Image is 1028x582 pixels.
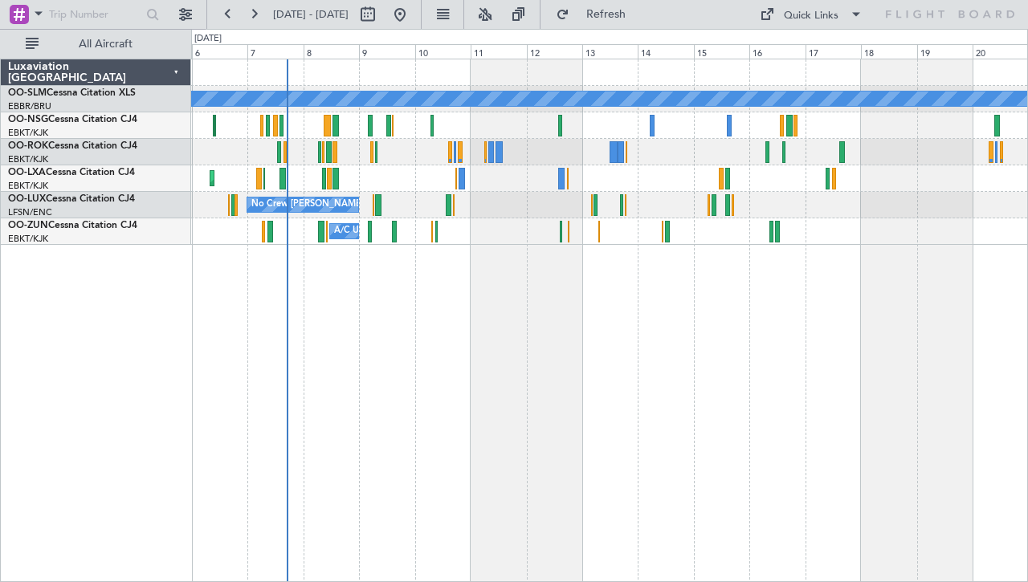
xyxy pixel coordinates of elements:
a: OO-LUXCessna Citation CJ4 [8,194,135,204]
span: OO-SLM [8,88,47,98]
button: All Aircraft [18,31,174,57]
a: EBBR/BRU [8,100,51,112]
div: 15 [694,44,749,59]
div: 12 [527,44,582,59]
a: OO-ROKCessna Citation CJ4 [8,141,137,151]
div: 9 [359,44,414,59]
div: 20 [973,44,1028,59]
div: No Crew [PERSON_NAME] ([PERSON_NAME]) [251,193,444,217]
span: OO-ROK [8,141,48,151]
div: 18 [861,44,916,59]
div: 19 [917,44,973,59]
div: Quick Links [784,8,838,24]
span: Refresh [573,9,640,20]
a: LFSN/ENC [8,206,52,218]
div: 13 [582,44,638,59]
button: Refresh [549,2,645,27]
a: EBKT/KJK [8,127,48,139]
span: OO-NSG [8,115,48,124]
a: EBKT/KJK [8,153,48,165]
input: Trip Number [49,2,141,26]
div: 16 [749,44,805,59]
a: EBKT/KJK [8,233,48,245]
div: A/C Unavailable [GEOGRAPHIC_DATA]-[GEOGRAPHIC_DATA] [334,219,590,243]
div: 14 [638,44,693,59]
span: OO-LUX [8,194,46,204]
span: OO-ZUN [8,221,48,230]
div: 17 [806,44,861,59]
a: OO-NSGCessna Citation CJ4 [8,115,137,124]
a: OO-LXACessna Citation CJ4 [8,168,135,177]
span: All Aircraft [42,39,169,50]
a: OO-ZUNCessna Citation CJ4 [8,221,137,230]
div: 6 [192,44,247,59]
a: OO-SLMCessna Citation XLS [8,88,136,98]
a: EBKT/KJK [8,180,48,192]
div: 11 [471,44,526,59]
button: Quick Links [752,2,871,27]
div: [DATE] [194,32,222,46]
div: 8 [304,44,359,59]
span: OO-LXA [8,168,46,177]
div: 10 [415,44,471,59]
span: [DATE] - [DATE] [273,7,349,22]
div: 7 [247,44,303,59]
